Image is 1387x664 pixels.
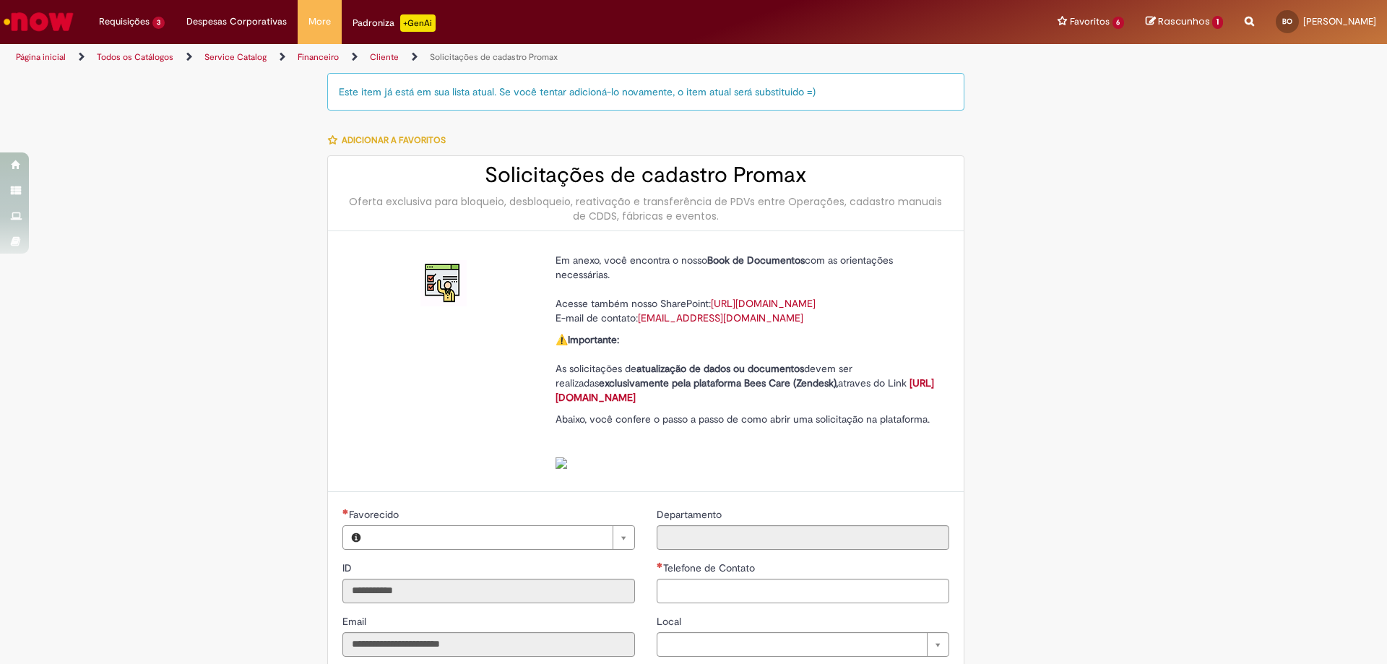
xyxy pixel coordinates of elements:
img: ServiceNow [1,7,76,36]
span: Favoritos [1070,14,1110,29]
a: Limpar campo Favorecido [369,526,634,549]
input: Departamento [657,525,949,550]
input: Telefone de Contato [657,579,949,603]
span: Adicionar a Favoritos [342,134,446,146]
a: [URL][DOMAIN_NAME] [556,376,934,404]
span: Somente leitura - Departamento [657,508,725,521]
p: Em anexo, você encontra o nosso com as orientações necessárias. Acesse também nosso SharePoint: E... [556,253,938,325]
span: Despesas Corporativas [186,14,287,29]
span: 1 [1212,16,1223,29]
span: BO [1282,17,1292,26]
button: Favorecido, Visualizar este registro [343,526,369,549]
span: 3 [152,17,165,29]
ul: Trilhas de página [11,44,914,71]
a: [EMAIL_ADDRESS][DOMAIN_NAME] [638,311,803,324]
a: Rascunhos [1146,15,1223,29]
span: Necessários - Favorecido [349,508,402,521]
h2: Solicitações de cadastro Promax [342,163,949,187]
a: Página inicial [16,51,66,63]
a: Limpar campo Local [657,632,949,657]
span: Necessários [657,562,663,568]
p: ⚠️ As solicitações de devem ser realizadas atraves do Link [556,332,938,405]
span: More [308,14,331,29]
span: Requisições [99,14,150,29]
input: ID [342,579,635,603]
label: Somente leitura - Email [342,614,369,629]
span: Somente leitura - ID [342,561,355,574]
a: Solicitações de cadastro Promax [430,51,558,63]
strong: atualização de dados ou documentos [636,362,804,375]
span: Necessários [342,509,349,514]
div: Padroniza [353,14,436,32]
span: [PERSON_NAME] [1303,15,1376,27]
strong: Book de Documentos [707,254,805,267]
span: 6 [1112,17,1125,29]
a: Service Catalog [204,51,267,63]
p: Abaixo, você confere o passo a passo de como abrir uma solicitação na plataforma. [556,412,938,470]
strong: exclusivamente pela plataforma Bees Care (Zendesk), [599,376,838,389]
input: Email [342,632,635,657]
a: [URL][DOMAIN_NAME] [711,297,816,310]
a: Cliente [370,51,399,63]
label: Somente leitura - ID [342,561,355,575]
img: Solicitações de cadastro Promax [420,260,467,306]
label: Somente leitura - Departamento [657,507,725,522]
button: Adicionar a Favoritos [327,125,454,155]
strong: Importante: [568,333,619,346]
span: Telefone de Contato [663,561,758,574]
a: Todos os Catálogos [97,51,173,63]
div: Este item já está em sua lista atual. Se você tentar adicioná-lo novamente, o item atual será sub... [327,73,964,111]
a: Financeiro [298,51,339,63]
img: sys_attachment.do [556,457,567,469]
span: Rascunhos [1158,14,1210,28]
p: +GenAi [400,14,436,32]
span: Somente leitura - Email [342,615,369,628]
div: Oferta exclusiva para bloqueio, desbloqueio, reativação e transferência de PDVs entre Operações, ... [342,194,949,223]
span: Local [657,615,684,628]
